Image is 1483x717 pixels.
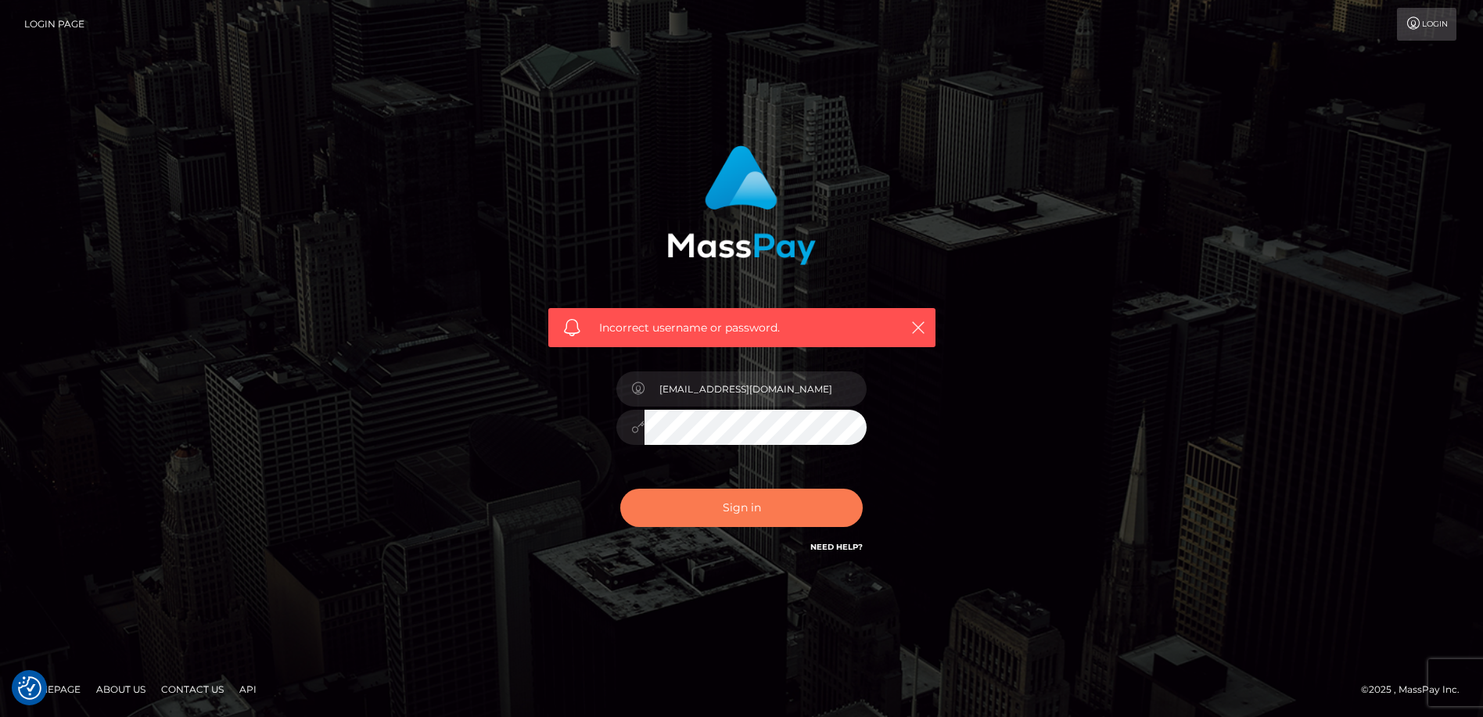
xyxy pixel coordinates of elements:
img: Revisit consent button [18,676,41,700]
button: Sign in [620,489,863,527]
a: Login [1397,8,1456,41]
img: MassPay Login [667,145,816,265]
a: API [233,677,263,701]
button: Consent Preferences [18,676,41,700]
a: Homepage [17,677,87,701]
a: About Us [90,677,152,701]
span: Incorrect username or password. [599,320,885,336]
div: © 2025 , MassPay Inc. [1361,681,1471,698]
input: Username... [645,371,867,407]
a: Login Page [24,8,84,41]
a: Need Help? [810,542,863,552]
a: Contact Us [155,677,230,701]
